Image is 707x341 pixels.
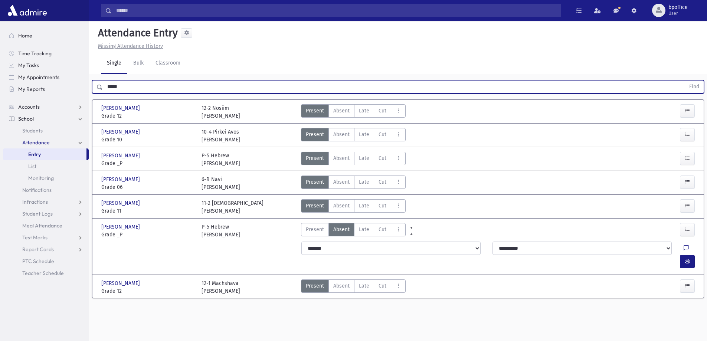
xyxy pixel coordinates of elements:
span: Grade 12 [101,287,194,295]
span: Cut [379,131,386,138]
a: Notifications [3,184,89,196]
a: List [3,160,89,172]
span: [PERSON_NAME] [101,152,141,160]
span: Student Logs [22,210,53,217]
span: Cut [379,107,386,115]
div: 11-2 [DEMOGRAPHIC_DATA] [PERSON_NAME] [202,199,264,215]
span: Test Marks [22,234,48,241]
span: Grade 10 [101,136,194,144]
a: Accounts [3,101,89,113]
span: Home [18,32,32,39]
a: Test Marks [3,232,89,243]
span: Absent [333,178,350,186]
a: PTC Schedule [3,255,89,267]
span: Present [306,131,324,138]
a: Attendance [3,137,89,148]
span: Cut [379,202,386,210]
span: Grade _P [101,231,194,239]
span: Attendance [22,139,50,146]
a: Infractions [3,196,89,208]
span: My Reports [18,86,45,92]
a: Teacher Schedule [3,267,89,279]
span: bpoffice [668,4,688,10]
div: AttTypes [301,279,406,295]
span: Entry [28,151,41,158]
a: Students [3,125,89,137]
a: Bulk [127,53,150,74]
span: Present [306,178,324,186]
span: [PERSON_NAME] [101,199,141,207]
span: Students [22,127,43,134]
a: Monitoring [3,172,89,184]
span: Absent [333,107,350,115]
span: [PERSON_NAME] [101,176,141,183]
a: Missing Attendance History [95,43,163,49]
img: AdmirePro [6,3,49,18]
a: My Reports [3,83,89,95]
a: Single [101,53,127,74]
input: Search [112,4,561,17]
span: List [28,163,36,170]
span: Grade 06 [101,183,194,191]
span: Grade 11 [101,207,194,215]
span: Late [359,178,369,186]
span: Present [306,226,324,233]
span: Teacher Schedule [22,270,64,276]
a: Meal Attendance [3,220,89,232]
span: Late [359,154,369,162]
div: 6-B Navi [PERSON_NAME] [202,176,240,191]
a: My Tasks [3,59,89,71]
span: Absent [333,226,350,233]
span: [PERSON_NAME] [101,223,141,231]
span: My Appointments [18,74,59,81]
span: Meal Attendance [22,222,62,229]
a: Classroom [150,53,186,74]
span: PTC Schedule [22,258,54,265]
span: Late [359,282,369,290]
div: P-5 Hebrew [PERSON_NAME] [202,152,240,167]
span: Cut [379,282,386,290]
span: User [668,10,688,16]
span: Monitoring [28,175,54,181]
span: Absent [333,282,350,290]
span: [PERSON_NAME] [101,279,141,287]
span: School [18,115,34,122]
span: Late [359,131,369,138]
a: Time Tracking [3,47,89,59]
span: Late [359,226,369,233]
span: Grade _P [101,160,194,167]
div: AttTypes [301,128,406,144]
span: [PERSON_NAME] [101,128,141,136]
span: Time Tracking [18,50,52,57]
a: My Appointments [3,71,89,83]
span: My Tasks [18,62,39,69]
span: Grade 12 [101,112,194,120]
a: School [3,113,89,125]
span: Late [359,107,369,115]
div: 12-1 Machshava [PERSON_NAME] [202,279,240,295]
span: Accounts [18,104,40,110]
div: 10-4 Pirkei Avos [PERSON_NAME] [202,128,240,144]
div: AttTypes [301,152,406,167]
div: AttTypes [301,199,406,215]
button: Find [685,81,704,93]
div: P-5 Hebrew [PERSON_NAME] [202,223,240,239]
span: [PERSON_NAME] [101,104,141,112]
span: Present [306,107,324,115]
span: Absent [333,131,350,138]
span: Cut [379,154,386,162]
div: AttTypes [301,223,406,239]
a: Report Cards [3,243,89,255]
u: Missing Attendance History [98,43,163,49]
h5: Attendance Entry [95,27,178,39]
a: Student Logs [3,208,89,220]
a: Home [3,30,89,42]
span: Late [359,202,369,210]
div: AttTypes [301,104,406,120]
span: Present [306,282,324,290]
a: Entry [3,148,86,160]
div: 12-2 Nosiim [PERSON_NAME] [202,104,240,120]
div: AttTypes [301,176,406,191]
span: Cut [379,226,386,233]
span: Present [306,154,324,162]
